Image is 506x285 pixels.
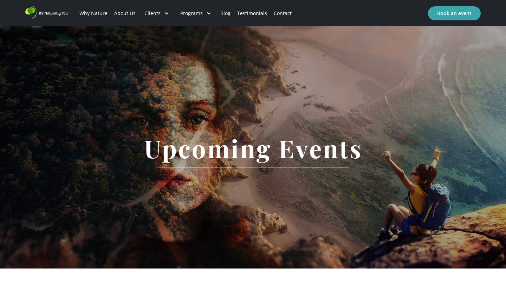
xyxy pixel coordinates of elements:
a: Contact [271,1,295,25]
div: Programs [180,10,203,17]
a: Book an event [428,6,481,20]
div: Clients [144,10,161,17]
h1: Upcoming Events [134,135,373,162]
div: Clients [139,1,175,25]
a: Blog [217,1,234,25]
a: About Us [111,1,139,25]
a: Why Nature [76,1,111,25]
a: home [25,6,67,20]
a: Testimonials [234,1,271,25]
div: Programs [175,1,217,25]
